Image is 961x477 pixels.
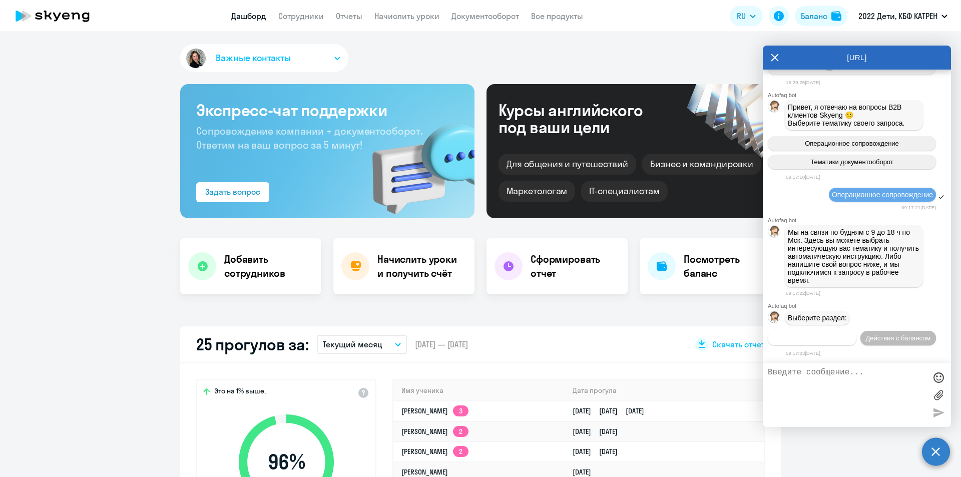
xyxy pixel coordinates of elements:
[768,136,936,151] button: Операционное сопровождение
[768,92,951,98] div: Autofaq bot
[196,182,269,202] button: Задать вопрос
[788,314,847,322] span: Выберите раздел:
[216,52,291,65] span: Важные контакты
[786,80,820,85] time: 16:29:25[DATE]
[737,10,746,22] span: RU
[196,125,422,151] span: Сопровождение компании + документооборот. Ответим на ваш вопрос за 5 минут!
[336,11,362,21] a: Отчеты
[224,252,313,280] h4: Добавить сотрудников
[231,11,266,21] a: Дашборд
[768,303,951,309] div: Autofaq bot
[853,4,952,28] button: 2022 Дети, КБФ КАТРЕН
[499,154,636,175] div: Для общения и путешествий
[453,426,468,437] app-skyeng-badge: 2
[453,405,468,416] app-skyeng-badge: 3
[214,386,266,398] span: Это на 1% выше,
[768,101,781,115] img: bot avatar
[453,446,468,457] app-skyeng-badge: 2
[642,154,761,175] div: Бизнес и командировки
[825,64,878,71] span: 🏠 Главное меню
[788,228,921,284] span: Мы на связи по будням с 9 до 18 ч по Мск. Здесь вы можете выбрать интересующую вас тематику и пол...
[358,106,474,218] img: bg-img
[730,6,763,26] button: RU
[768,217,951,223] div: Autofaq bot
[377,252,464,280] h4: Начислить уроки и получить счёт
[786,174,820,180] time: 09:17:18[DATE]
[401,447,468,456] a: [PERSON_NAME]2
[323,338,382,350] p: Текущий месяц
[810,158,893,166] span: Тематики документооборот
[573,467,599,476] a: [DATE]
[795,6,847,26] button: Балансbalance
[786,290,820,296] time: 09:17:22[DATE]
[860,331,936,345] button: Действия с балансом
[205,186,260,198] div: Задать вопрос
[451,11,519,21] a: Документооборот
[768,311,781,326] img: bot avatar
[788,103,905,127] span: Привет, я отвечаю на вопросы B2B клиентов Skyeng 🙂 Выберите тематику своего запроса.
[415,339,468,350] span: [DATE] — [DATE]
[832,191,933,199] span: Операционное сопровождение
[684,252,773,280] h4: Посмотреть баланс
[786,350,820,356] time: 09:17:23[DATE]
[712,339,765,350] span: Скачать отчет
[773,334,851,342] span: Действия по сотрудникам
[768,226,781,240] img: bot avatar
[401,406,468,415] a: [PERSON_NAME]3
[573,427,626,436] a: [DATE][DATE]
[801,10,827,22] div: Баланс
[865,334,930,342] span: Действия с балансом
[499,181,575,202] div: Маркетологам
[317,335,407,354] button: Текущий месяц
[499,102,670,136] div: Курсы английского под ваши цели
[531,11,583,21] a: Все продукты
[374,11,439,21] a: Начислить уроки
[573,406,652,415] a: [DATE][DATE][DATE]
[805,140,899,147] span: Операционное сопровождение
[278,11,324,21] a: Сотрудники
[931,387,946,402] label: Лимит 10 файлов
[229,450,344,474] span: 96 %
[581,181,667,202] div: IT-специалистам
[768,331,856,345] button: Действия по сотрудникам
[831,11,841,21] img: balance
[196,100,458,120] h3: Экспресс-чат поддержки
[196,334,309,354] h2: 25 прогулов за:
[180,44,348,72] button: Важные контакты
[401,467,448,476] a: [PERSON_NAME]
[858,10,937,22] p: 2022 Дети, КБФ КАТРЕН
[565,380,764,401] th: Дата прогула
[768,155,936,169] button: Тематики документооборот
[573,447,626,456] a: [DATE][DATE]
[901,205,936,210] time: 09:17:21[DATE]
[401,427,468,436] a: [PERSON_NAME]2
[531,252,620,280] h4: Сформировать отчет
[393,380,565,401] th: Имя ученика
[184,47,208,70] img: avatar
